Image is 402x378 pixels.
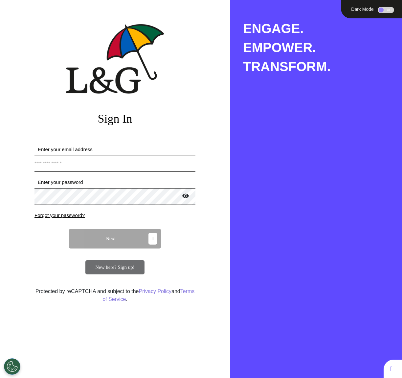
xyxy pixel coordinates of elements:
[106,236,116,241] span: Next
[378,7,394,13] div: OFF
[4,358,20,375] button: Open Preferences
[34,288,195,303] div: Protected by reCAPTCHA and subject to the and .
[102,288,194,302] a: Terms of Service
[243,38,402,57] div: EMPOWER.
[34,112,195,126] h2: Sign In
[349,7,376,11] div: Dark Mode
[34,212,85,218] span: Forgot your password?
[34,146,195,153] label: Enter your email address
[139,288,171,294] a: Privacy Policy
[34,179,195,186] label: Enter your password
[66,24,164,94] img: company logo
[243,57,402,76] div: TRANSFORM.
[69,229,161,249] button: Next
[243,19,402,38] div: ENGAGE.
[95,265,135,270] span: New here? Sign up!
